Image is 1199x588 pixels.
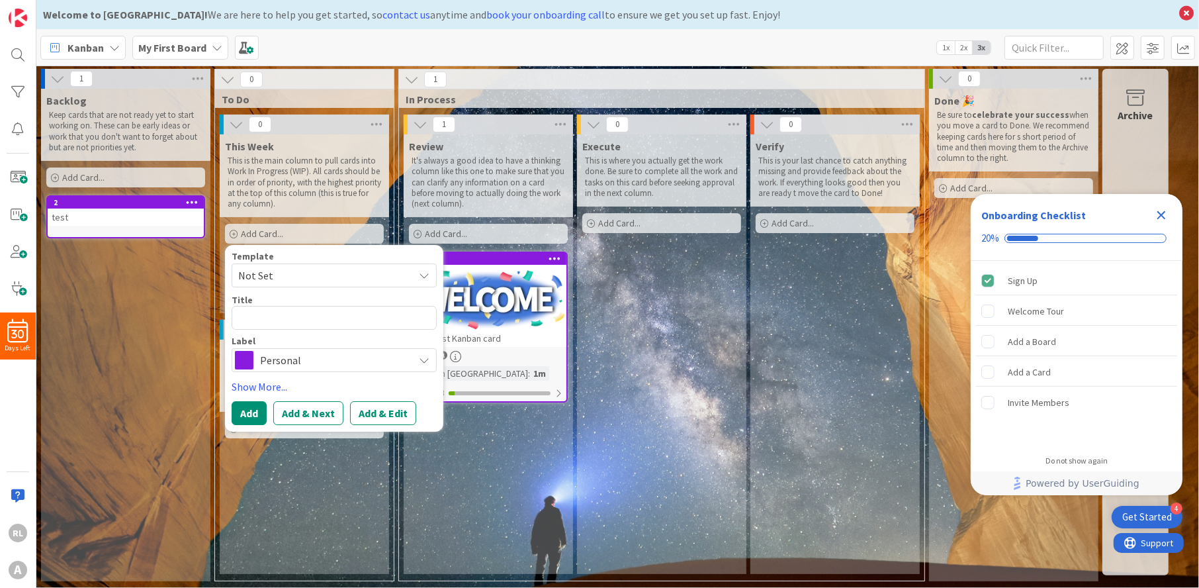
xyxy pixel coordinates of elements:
[49,110,202,153] p: Keep cards that are not ready yet to start working on. These can be early ideas or work that you ...
[70,71,93,87] span: 1
[43,8,208,21] b: Welcome to [GEOGRAPHIC_DATA]!
[1045,456,1108,466] div: Do not show again
[950,182,993,194] span: Add Card...
[582,140,621,153] span: Execute
[48,197,204,226] div: 2test
[981,232,1172,244] div: Checklist progress: 20%
[249,117,271,132] span: 0
[240,72,263,87] span: 0
[528,366,530,381] span: :
[54,198,204,207] div: 2
[971,471,1182,495] div: Footer
[1122,511,1172,524] div: Get Started
[410,330,566,347] div: Your first Kanban card
[981,207,1086,223] div: Onboarding Checklist
[1112,506,1182,528] div: Open Get Started checklist, remaining modules: 4
[232,252,274,261] span: Template
[598,217,641,229] span: Add Card...
[225,140,274,153] span: This Week
[981,232,999,244] div: 20%
[48,209,204,226] div: test
[232,294,253,306] label: Title
[973,41,991,54] span: 3x
[1008,303,1064,319] div: Welcome Tour
[1008,273,1038,289] div: Sign Up
[1171,503,1182,514] div: 4
[410,253,566,265] div: 1
[1118,107,1153,123] div: Archive
[232,379,437,395] a: Show More...
[406,93,908,106] span: In Process
[976,297,1177,326] div: Welcome Tour is incomplete.
[779,117,802,132] span: 0
[232,401,267,425] button: Add
[46,94,87,107] span: Backlog
[772,217,814,229] span: Add Card...
[28,2,60,18] span: Support
[273,401,343,425] button: Add & Next
[934,94,975,107] span: Done 🎉
[1008,364,1051,380] div: Add a Card
[409,140,443,153] span: Review
[758,156,912,199] p: This is your last chance to catch anything missing and provide feedback about the work. If everyt...
[977,471,1176,495] a: Powered by UserGuiding
[433,117,455,132] span: 1
[67,40,104,56] span: Kanban
[606,117,629,132] span: 0
[48,197,204,209] div: 2
[9,524,27,542] div: RL
[1008,395,1069,411] div: Invite Members
[138,41,206,54] b: My First Board
[414,366,528,381] div: Time in [GEOGRAPHIC_DATA]
[958,71,981,87] span: 0
[410,253,566,347] div: 1Your first Kanban card
[976,266,1177,295] div: Sign Up is complete.
[972,109,1069,121] strong: celebrate your success
[976,327,1177,356] div: Add a Board is incomplete.
[382,8,430,21] a: contact us
[9,9,27,27] img: Visit kanbanzone.com
[43,7,1173,23] div: We are here to help you get started, so anytime and to ensure we get you set up fast. Enjoy!
[971,261,1182,447] div: Checklist items
[976,358,1177,387] div: Add a Card is incomplete.
[937,41,955,54] span: 1x
[12,330,24,339] span: 30
[937,110,1090,164] p: Be sure to when you move a card to Done. We recommend keeping cards here for s short period of ti...
[222,93,377,106] span: To Do
[424,72,447,87] span: 1
[260,351,407,369] span: Personal
[585,156,738,199] p: This is where you actually get the work done. Be sure to complete all the work and tasks on this ...
[416,254,566,264] div: 1
[1008,334,1056,350] div: Add a Board
[62,171,105,183] span: Add Card...
[232,336,255,346] span: Label
[486,8,605,21] a: book your onboarding call
[1151,205,1172,226] div: Close Checklist
[9,561,27,579] div: A
[412,156,565,209] p: It's always a good idea to have a thinking column like this one to make sure that you can clarify...
[350,401,416,425] button: Add & Edit
[530,366,549,381] div: 1m
[1004,36,1104,60] input: Quick Filter...
[241,228,283,240] span: Add Card...
[756,140,784,153] span: Verify
[238,267,404,284] span: Not Set
[971,194,1182,495] div: Checklist Container
[1026,475,1139,491] span: Powered by UserGuiding
[976,388,1177,417] div: Invite Members is incomplete.
[228,156,381,209] p: This is the main column to pull cards into Work In Progress (WIP). All cards should be in order o...
[425,228,467,240] span: Add Card...
[955,41,973,54] span: 2x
